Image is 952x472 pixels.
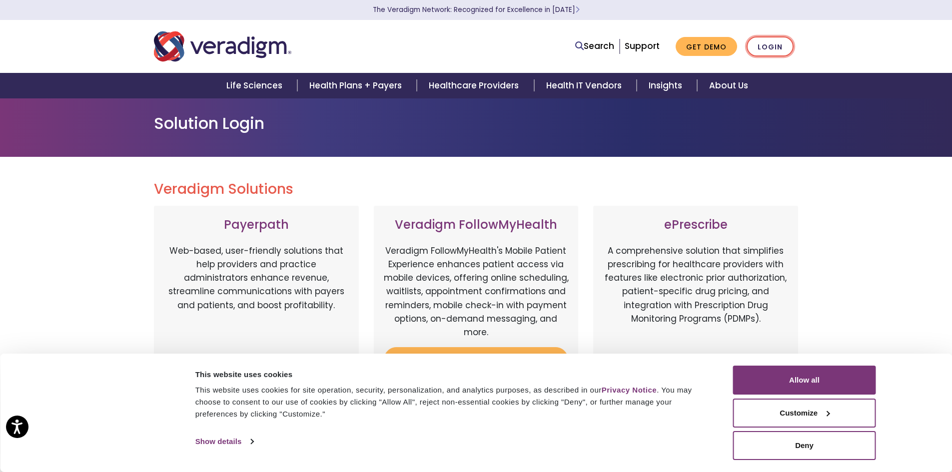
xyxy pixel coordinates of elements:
[733,399,876,428] button: Customize
[637,73,697,98] a: Insights
[384,244,569,339] p: Veradigm FollowMyHealth's Mobile Patient Experience enhances patient access via mobile devices, o...
[154,114,799,133] h1: Solution Login
[575,39,614,53] a: Search
[697,73,760,98] a: About Us
[154,181,799,198] h2: Veradigm Solutions
[760,400,940,460] iframe: Drift Chat Widget
[575,5,580,14] span: Learn More
[373,5,580,14] a: The Veradigm Network: Recognized for Excellence in [DATE]Learn More
[417,73,534,98] a: Healthcare Providers
[214,73,297,98] a: Life Sciences
[602,386,657,394] a: Privacy Notice
[733,431,876,460] button: Deny
[676,37,737,56] a: Get Demo
[625,40,660,52] a: Support
[195,369,711,381] div: This website uses cookies
[603,244,788,349] p: A comprehensive solution that simplifies prescribing for healthcare providers with features like ...
[164,218,349,232] h3: Payerpath
[384,218,569,232] h3: Veradigm FollowMyHealth
[154,30,291,63] img: Veradigm logo
[164,244,349,349] p: Web-based, user-friendly solutions that help providers and practice administrators enhance revenu...
[195,384,711,420] div: This website uses cookies for site operation, security, personalization, and analytics purposes, ...
[733,366,876,395] button: Allow all
[384,347,569,380] a: Login to Veradigm FollowMyHealth
[534,73,637,98] a: Health IT Vendors
[195,434,253,449] a: Show details
[297,73,417,98] a: Health Plans + Payers
[603,218,788,232] h3: ePrescribe
[747,36,794,57] a: Login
